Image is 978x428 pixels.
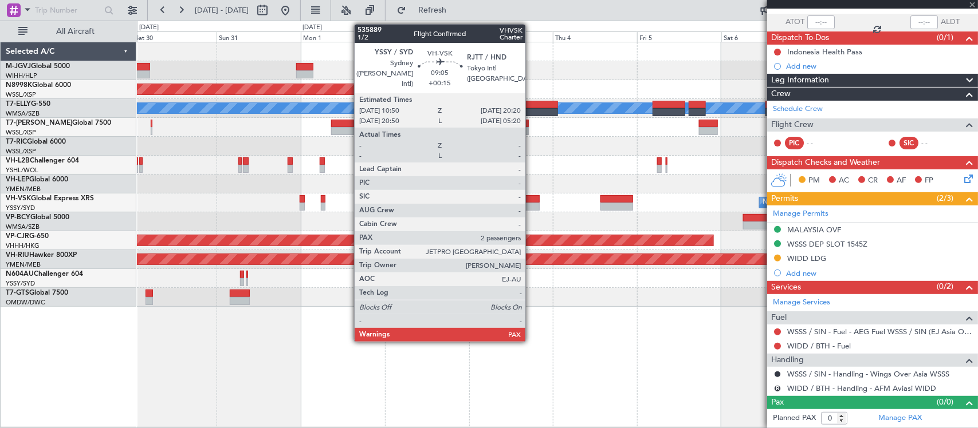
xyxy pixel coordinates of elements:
div: [DATE] [139,23,159,33]
span: AC [839,175,849,187]
div: Thu 4 [553,31,637,42]
a: WIHH/HLP [6,72,37,80]
div: No Crew [763,194,789,211]
span: T7-RIC [6,138,27,145]
span: Dispatch Checks and Weather [771,156,880,169]
span: AF [897,175,906,187]
span: T7-GTS [6,290,29,296]
span: Permits [771,192,798,205]
span: PM [808,175,820,187]
span: T7-[PERSON_NAME] [6,120,72,126]
span: Flight Crew [771,118,814,132]
a: YSHL/WOL [6,166,38,175]
a: T7-ELLYG-550 [6,101,50,108]
a: WSSL/XSP [6,147,36,156]
a: Manage Services [773,297,830,308]
span: Handling [771,354,804,367]
span: (0/2) [937,280,953,292]
span: Refresh [409,6,457,14]
a: WSSS / SIN - Fuel - AEG Fuel WSSS / SIN (EJ Asia Only) [787,327,972,336]
span: Pax [771,396,784,409]
div: Sun 31 [217,31,301,42]
span: ALDT [941,17,960,28]
div: Indonesia Health Pass [787,47,862,57]
div: Wed 3 [469,31,553,42]
span: All Aircraft [30,27,121,35]
span: Fuel [771,311,787,324]
div: - - [807,138,832,148]
div: Add new [786,61,972,71]
span: Crew [771,88,791,101]
div: WSSS DEP SLOT 1545Z [787,239,867,249]
span: Dispatch To-Dos [771,31,829,45]
a: WMSA/SZB [6,109,40,118]
span: CR [868,175,878,187]
a: VP-CJRG-650 [6,233,49,240]
button: R [774,385,781,392]
a: OMDW/DWC [6,298,45,307]
span: FP [925,175,933,187]
a: WIDD / BTH - Handling - AFM Aviasi WIDD [787,383,936,393]
span: (2/3) [937,192,953,204]
a: N604AUChallenger 604 [6,271,83,278]
span: N604AU [6,271,34,278]
a: VH-LEPGlobal 6000 [6,176,68,183]
div: Sat 6 [721,31,806,42]
div: Add new [786,268,972,278]
div: SIC [900,137,918,149]
a: WMSA/SZB [6,223,40,231]
a: T7-RICGlobal 6000 [6,138,66,145]
span: ATOT [785,17,804,28]
a: T7-[PERSON_NAME]Global 7500 [6,120,111,126]
span: VH-L2B [6,157,30,164]
a: VH-VSKGlobal Express XRS [6,195,94,202]
input: Trip Number [35,2,101,19]
a: VP-BCYGlobal 5000 [6,214,69,221]
span: VH-VSK [6,195,31,202]
span: (0/1) [937,31,953,43]
a: VHHH/HKG [6,241,40,250]
a: T7-GTSGlobal 7500 [6,290,68,296]
span: [DATE] - [DATE] [195,5,249,15]
span: Leg Information [771,74,829,87]
div: [DATE] [303,23,322,33]
a: WIDD / BTH - Fuel [787,341,851,351]
label: Planned PAX [773,413,816,424]
div: Sat 30 [133,31,217,42]
button: Refresh [391,1,460,19]
a: VH-RIUHawker 800XP [6,252,77,259]
a: VH-L2BChallenger 604 [6,157,79,164]
a: M-JGVJGlobal 5000 [6,63,70,70]
a: WSSL/XSP [6,128,36,137]
a: WSSS / SIN - Handling - Wings Over Asia WSSS [787,369,949,379]
span: VP-CJR [6,233,29,240]
a: Manage Permits [773,208,828,220]
div: MALAYSIA OVF [787,225,841,235]
span: VH-LEP [6,176,29,183]
div: Tue 2 [385,31,469,42]
a: Manage PAX [878,413,922,424]
span: Services [771,281,801,294]
div: WIDD LDG [787,253,826,263]
span: VH-RIU [6,252,29,259]
button: All Aircraft [13,22,124,41]
div: PIC [785,137,804,149]
a: YMEN/MEB [6,185,41,193]
a: YSSY/SYD [6,204,35,212]
span: N8998K [6,82,32,89]
a: YMEN/MEB [6,260,41,269]
div: - - [921,138,947,148]
a: Schedule Crew [773,104,823,115]
span: M-JGVJ [6,63,31,70]
span: VP-BCY [6,214,30,221]
a: N8998KGlobal 6000 [6,82,71,89]
div: Mon 1 [301,31,385,42]
div: Fri 5 [637,31,721,42]
span: (0/0) [937,396,953,408]
a: WSSL/XSP [6,90,36,99]
span: T7-ELLY [6,101,31,108]
a: YSSY/SYD [6,279,35,288]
